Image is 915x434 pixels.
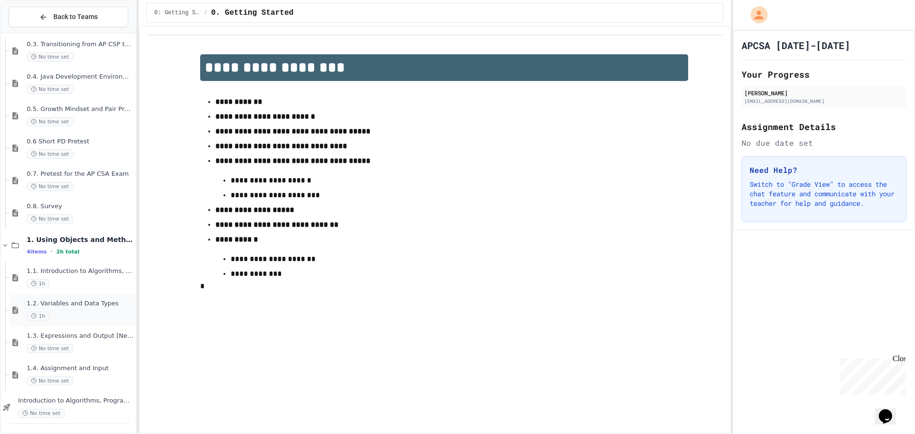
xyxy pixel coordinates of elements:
[742,39,850,52] h1: APCSA [DATE]-[DATE]
[56,249,80,255] span: 2h total
[27,235,134,244] span: 1. Using Objects and Methods
[27,73,134,81] span: 0.4. Java Development Environments
[27,344,73,353] span: No time set
[875,396,905,424] iframe: chat widget
[741,4,770,26] div: My Account
[27,202,134,211] span: 0.8. Survey
[27,214,73,223] span: No time set
[154,9,200,17] span: 0: Getting Started
[27,150,73,159] span: No time set
[836,354,905,395] iframe: chat widget
[204,9,207,17] span: /
[4,4,66,61] div: Chat with us now!Close
[27,40,134,49] span: 0.3. Transitioning from AP CSP to AP CSA
[27,312,50,321] span: 1h
[750,180,898,208] p: Switch to "Grade View" to access the chat feature and communicate with your teacher for help and ...
[27,138,134,146] span: 0.6 Short PD Pretest
[27,52,73,61] span: No time set
[18,397,134,405] span: Introduction to Algorithms, Programming, and Compilers
[27,267,134,275] span: 1.1. Introduction to Algorithms, Programming, and Compilers
[53,12,98,22] span: Back to Teams
[27,85,73,94] span: No time set
[744,89,904,97] div: [PERSON_NAME]
[51,248,52,255] span: •
[9,7,128,27] button: Back to Teams
[27,279,50,288] span: 1h
[27,105,134,113] span: 0.5. Growth Mindset and Pair Programming
[27,364,134,373] span: 1.4. Assignment and Input
[27,170,134,178] span: 0.7. Pretest for the AP CSA Exam
[750,164,898,176] h3: Need Help?
[27,300,134,308] span: 1.2. Variables and Data Types
[742,68,906,81] h2: Your Progress
[27,376,73,385] span: No time set
[27,249,47,255] span: 4 items
[27,332,134,340] span: 1.3. Expressions and Output [New]
[27,117,73,126] span: No time set
[742,120,906,133] h2: Assignment Details
[744,98,904,105] div: [EMAIL_ADDRESS][DOMAIN_NAME]
[18,409,65,418] span: No time set
[27,182,73,191] span: No time set
[211,7,294,19] span: 0. Getting Started
[742,137,906,149] div: No due date set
